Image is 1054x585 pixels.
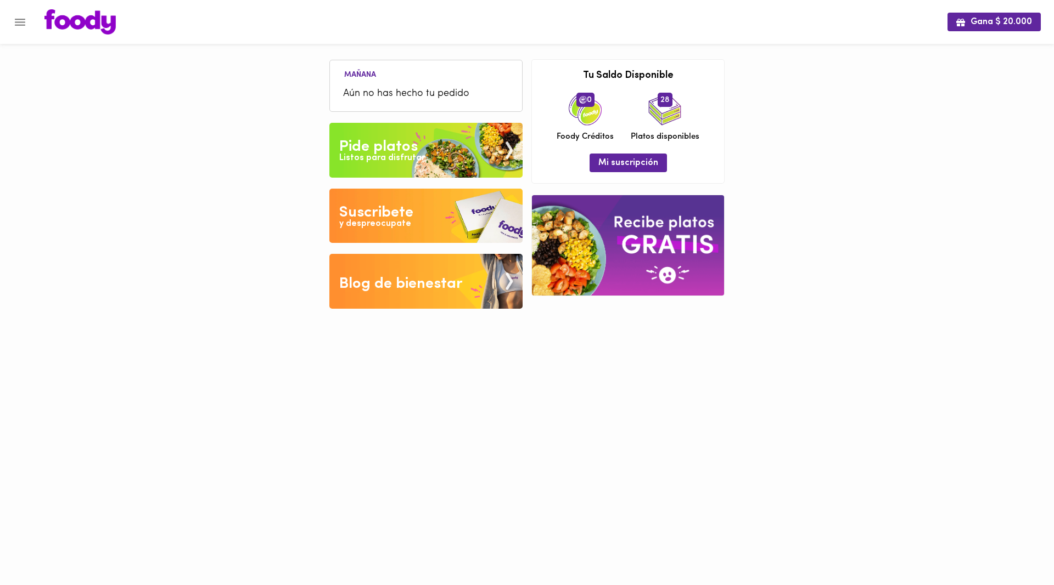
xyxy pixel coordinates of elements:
img: credits-package.png [569,93,602,126]
div: y despreocupate [339,218,411,230]
div: Suscribete [339,202,413,224]
li: Mañana [335,69,385,79]
div: Listos para disfrutar [339,152,425,164]
span: Foody Créditos [557,131,614,143]
div: Blog de bienestar [339,273,463,295]
span: Gana $ 20.000 [956,17,1032,27]
img: foody-creditos.png [579,96,587,104]
img: Blog de bienestar [329,254,523,309]
span: 0 [576,93,595,107]
span: Aún no has hecho tu pedido [343,87,509,101]
button: Gana $ 20.000 [948,13,1041,31]
img: logo.png [44,9,116,35]
span: Mi suscripción [598,158,658,168]
img: icon_dishes.png [648,93,681,126]
button: Menu [7,9,33,36]
img: Pide un Platos [329,123,523,178]
span: Platos disponibles [631,131,699,143]
div: Pide platos [339,136,418,158]
img: Disfruta bajar de peso [329,189,523,243]
h3: Tu Saldo Disponible [540,71,716,82]
iframe: Messagebird Livechat Widget [990,521,1043,574]
button: Mi suscripción [590,154,667,172]
span: 28 [658,93,672,107]
img: referral-banner.png [532,195,724,296]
